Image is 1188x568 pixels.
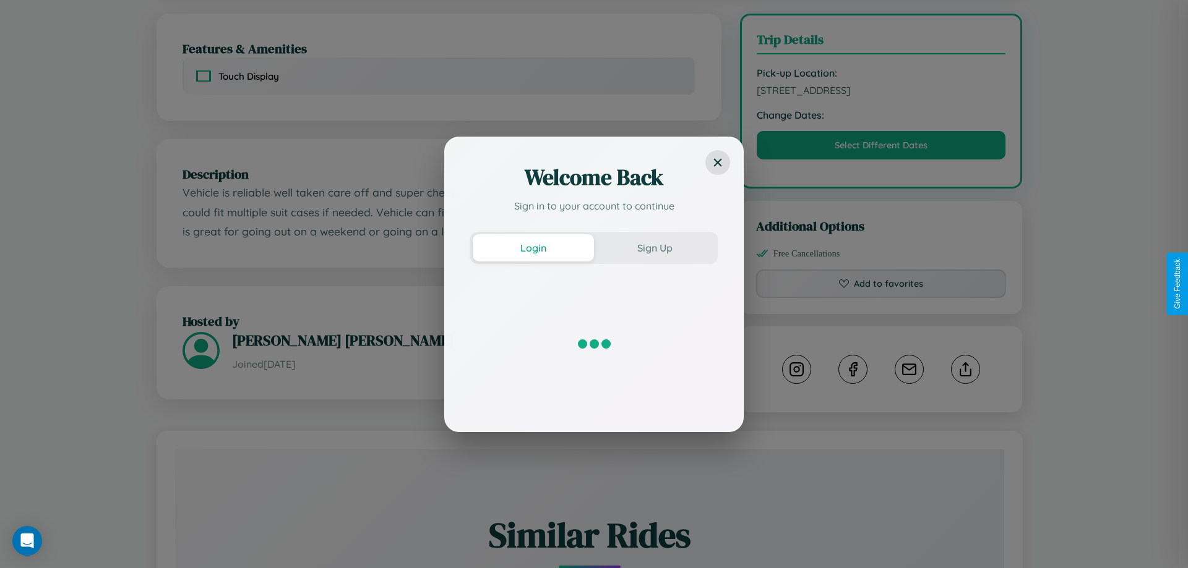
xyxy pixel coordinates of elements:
[12,526,42,556] div: Open Intercom Messenger
[470,198,718,213] p: Sign in to your account to continue
[470,163,718,192] h2: Welcome Back
[1173,259,1182,309] div: Give Feedback
[473,234,594,261] button: Login
[594,234,715,261] button: Sign Up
